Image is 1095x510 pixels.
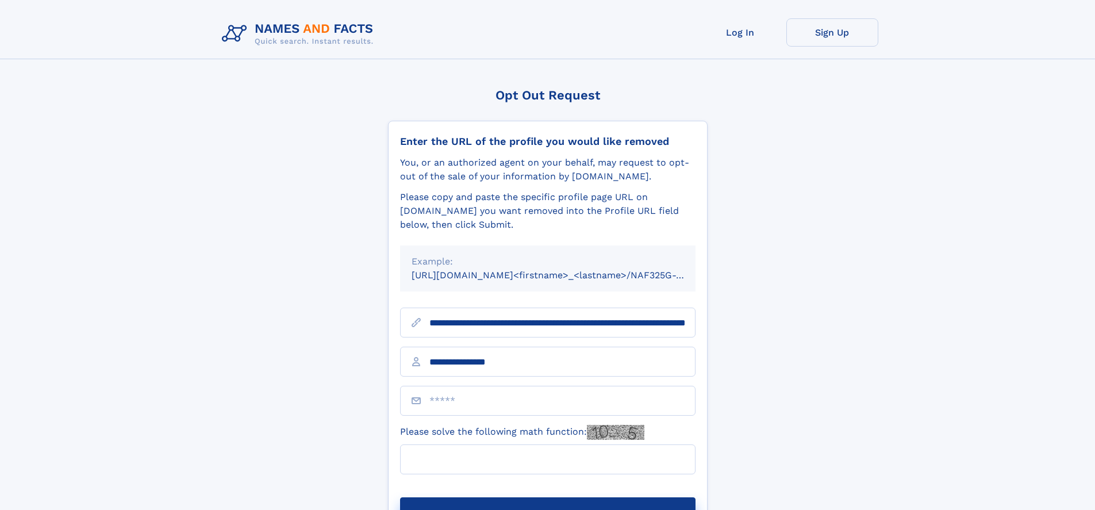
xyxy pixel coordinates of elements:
div: You, or an authorized agent on your behalf, may request to opt-out of the sale of your informatio... [400,156,696,183]
a: Log In [694,18,786,47]
div: Please copy and paste the specific profile page URL on [DOMAIN_NAME] you want removed into the Pr... [400,190,696,232]
a: Sign Up [786,18,878,47]
small: [URL][DOMAIN_NAME]<firstname>_<lastname>/NAF325G-xxxxxxxx [412,270,717,281]
label: Please solve the following math function: [400,425,644,440]
img: Logo Names and Facts [217,18,383,49]
div: Example: [412,255,684,269]
div: Enter the URL of the profile you would like removed [400,135,696,148]
div: Opt Out Request [388,88,708,102]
